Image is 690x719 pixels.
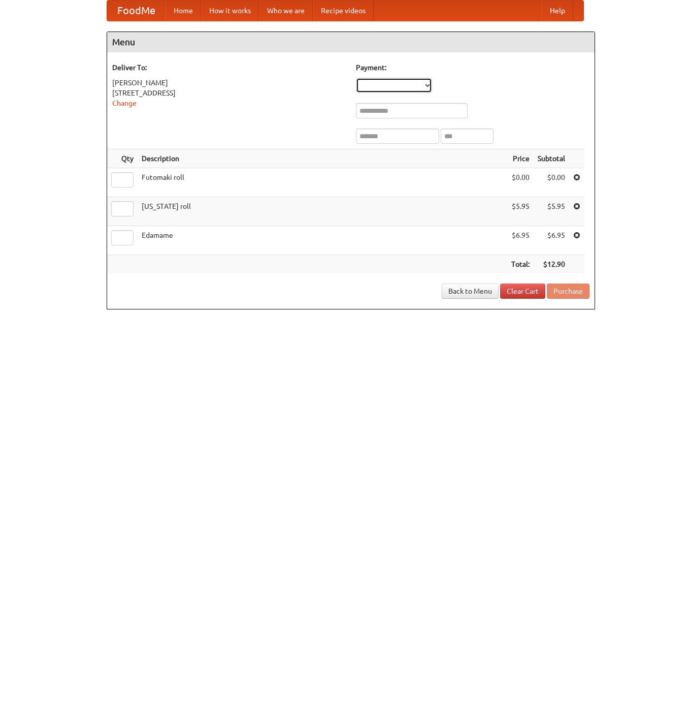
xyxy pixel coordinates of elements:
a: Who we are [259,1,313,21]
th: Description [138,149,507,168]
td: $0.00 [534,168,569,197]
a: Back to Menu [442,284,499,299]
a: FoodMe [107,1,166,21]
td: Futomaki roll [138,168,507,197]
th: Subtotal [534,149,569,168]
a: Clear Cart [500,284,545,299]
th: Price [507,149,534,168]
td: $6.95 [534,226,569,255]
a: Home [166,1,201,21]
th: Qty [107,149,138,168]
div: [PERSON_NAME] [112,78,346,88]
a: How it works [201,1,259,21]
h4: Menu [107,32,595,52]
td: $5.95 [507,197,534,226]
th: Total: [507,255,534,274]
td: Edamame [138,226,507,255]
td: $6.95 [507,226,534,255]
a: Help [542,1,573,21]
div: [STREET_ADDRESS] [112,88,346,98]
h5: Payment: [356,62,589,73]
td: $5.95 [534,197,569,226]
th: $12.90 [534,255,569,274]
td: $0.00 [507,168,534,197]
td: [US_STATE] roll [138,197,507,226]
a: Recipe videos [313,1,374,21]
a: Change [112,99,137,107]
button: Purchase [547,284,589,299]
h5: Deliver To: [112,62,346,73]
